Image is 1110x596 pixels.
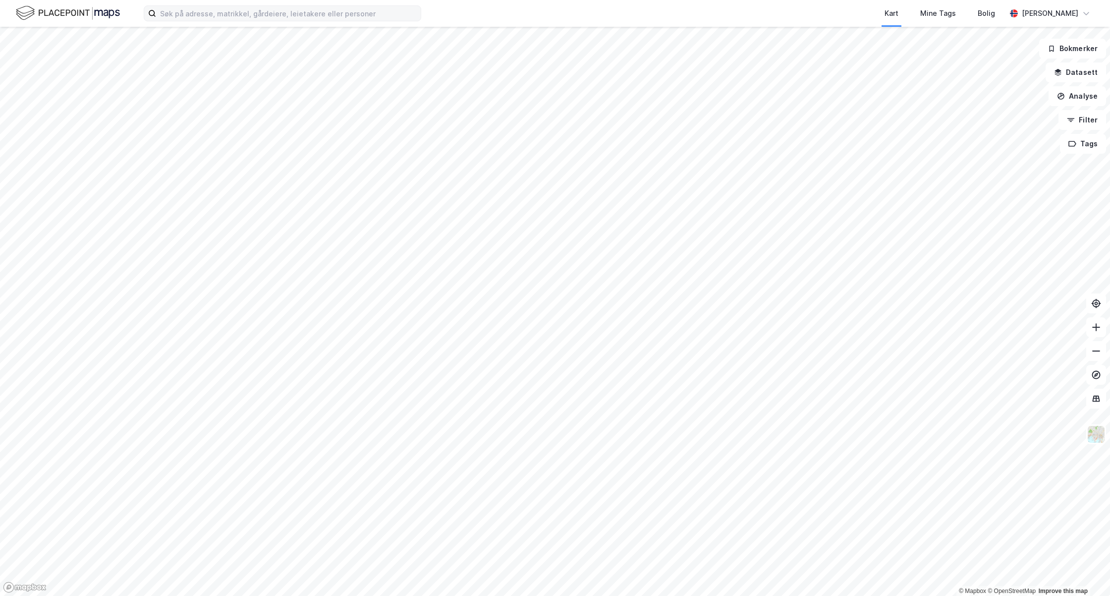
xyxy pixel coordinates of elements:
[1058,110,1106,130] button: Filter
[1039,588,1088,595] a: Improve this map
[1060,548,1110,596] iframe: Chat Widget
[1060,134,1106,154] button: Tags
[1046,62,1106,82] button: Datasett
[885,7,898,19] div: Kart
[3,582,47,593] a: Mapbox homepage
[1039,39,1106,59] button: Bokmerker
[16,4,120,22] img: logo.f888ab2527a4732fd821a326f86c7f29.svg
[1087,425,1106,444] img: Z
[959,588,986,595] a: Mapbox
[978,7,995,19] div: Bolig
[1022,7,1078,19] div: [PERSON_NAME]
[156,6,421,21] input: Søk på adresse, matrikkel, gårdeiere, leietakere eller personer
[1049,86,1106,106] button: Analyse
[988,588,1036,595] a: OpenStreetMap
[920,7,956,19] div: Mine Tags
